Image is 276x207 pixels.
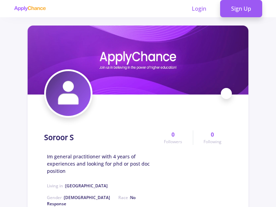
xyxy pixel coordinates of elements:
span: [DEMOGRAPHIC_DATA] [64,195,110,200]
a: 0Followers [154,130,193,145]
span: Race : [47,195,136,207]
img: applychance logo text only [14,6,46,11]
span: 0 [171,130,175,139]
span: Following [204,139,221,145]
span: Living in : [47,183,108,189]
span: No Response [47,195,136,207]
a: 0Following [193,130,232,145]
span: 0 [211,130,214,139]
span: Gender : [47,195,110,200]
h1: Soroor S [44,133,74,142]
span: [GEOGRAPHIC_DATA] [65,183,108,189]
span: Im general practitioner with 4 years of experiences and looking for phd or post doc position [47,153,154,175]
img: Soroor Savatar [46,71,91,116]
span: Followers [164,139,182,145]
img: Soroor Scover image [28,26,248,95]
